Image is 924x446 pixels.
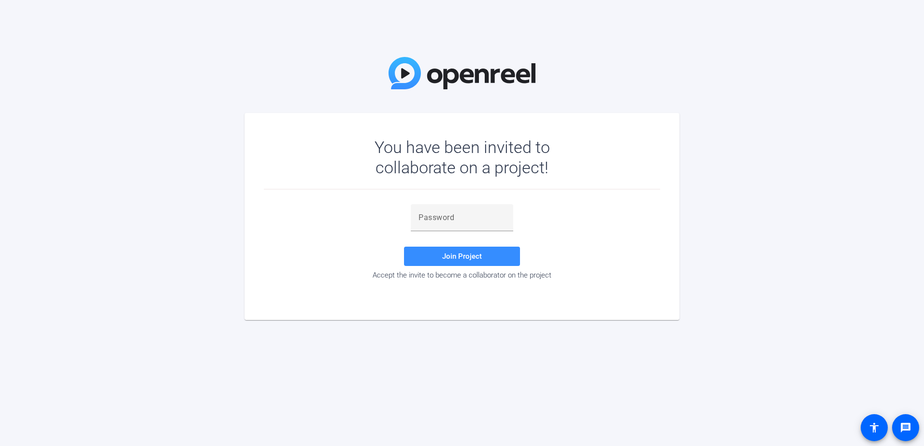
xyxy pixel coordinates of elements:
[346,137,578,178] div: You have been invited to collaborate on a project!
[900,422,911,433] mat-icon: message
[442,252,482,261] span: Join Project
[419,212,505,223] input: Password
[404,247,520,266] button: Join Project
[389,57,535,89] img: OpenReel Logo
[264,271,660,279] div: Accept the invite to become a collaborator on the project
[868,422,880,433] mat-icon: accessibility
